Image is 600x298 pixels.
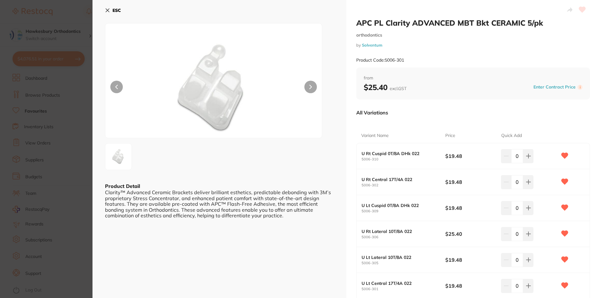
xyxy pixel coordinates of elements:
small: 5006-310 [362,157,445,161]
small: 5006-306 [362,235,445,239]
b: $25.40 [364,83,407,92]
small: 5006-302 [362,183,445,187]
a: Solventum [362,43,382,48]
b: $25.40 [445,230,496,237]
b: U Rt Cuspid 0T/8A DHk 022 [362,151,437,156]
b: Product Detail [105,183,140,189]
small: Product Code: 5006-301 [356,58,404,63]
img: aG9vay1qcGc [149,39,279,138]
button: ESC [105,5,121,16]
span: from [364,75,582,81]
b: $19.48 [445,256,496,263]
p: Price [445,133,455,139]
button: Enter Contract Price [532,84,577,90]
b: U Lt Central 17T/4A 022 [362,281,437,286]
small: orthodontics [356,33,590,38]
div: Clarity™ Advanced Ceramic Brackets deliver brilliant esthetics, predictable debonding with 3M’s p... [105,189,334,218]
b: U Lt Cuspid 0T/8A DHk 022 [362,203,437,208]
b: ESC [112,8,121,13]
small: 5006-301 [362,287,445,291]
b: $19.48 [445,153,496,159]
small: by [356,43,590,48]
b: $19.48 [445,282,496,289]
h2: APC PL Clarity ADVANCED MBT Bkt CERAMIC 5/pk [356,18,590,28]
label: i [577,85,582,90]
p: All Variations [356,109,388,116]
p: Quick Add [501,133,522,139]
span: excl. GST [390,86,407,91]
p: Variant Name [361,133,389,139]
img: aG9vay1qcGc [107,146,130,168]
b: U Rt Central 17T/4A 022 [362,177,437,182]
b: U Rt Lateral 10T/8A 022 [362,229,437,234]
b: U Lt Lateral 10T/8A 022 [362,255,437,260]
small: 5006-309 [362,209,445,213]
b: $19.48 [445,179,496,185]
small: 5006-305 [362,261,445,265]
b: $19.48 [445,205,496,211]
